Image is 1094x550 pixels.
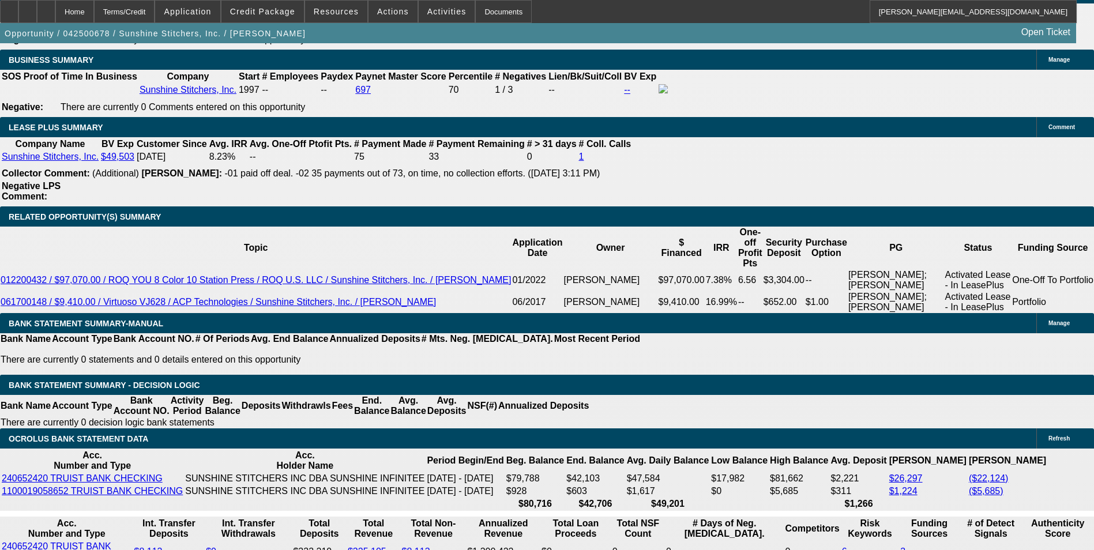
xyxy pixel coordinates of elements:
[579,139,631,149] b: # Coll. Calls
[738,291,763,313] td: --
[249,151,352,163] td: --
[281,395,331,417] th: Withdrawls
[113,333,195,345] th: Bank Account NO.
[900,518,959,540] th: Funding Sources
[354,395,390,417] th: End. Balance
[527,139,577,149] b: # > 31 days
[769,485,829,497] td: $5,685
[355,71,446,81] b: Paynet Master Score
[185,473,425,484] td: SUNSHINE STITCHERS INC DBA SUNSHINE INFINITEE
[9,319,163,328] span: BANK STATEMENT SUMMARY-MANUAL
[1017,22,1075,42] a: Open Ticket
[763,269,805,291] td: $3,304.00
[705,227,738,269] th: IRR
[830,498,887,510] th: $1,266
[9,434,148,443] span: OCROLUS BANK STATEMENT DATA
[705,269,738,291] td: 7.38%
[848,227,945,269] th: PG
[221,1,304,22] button: Credit Package
[2,102,43,112] b: Negative:
[61,102,305,112] span: There are currently 0 Comments entered on this opportunity
[390,395,426,417] th: Avg. Balance
[377,7,409,16] span: Actions
[329,333,420,345] th: Annualized Deposits
[9,381,200,390] span: Bank Statement Summary - Decision Logic
[239,71,260,81] b: Start
[830,450,887,472] th: Avg. Deposit
[1,275,511,285] a: 012200432 / $97,070.00 / ROQ YOU 8 Color 10 Station Press / ROQ U.S. LLC / Sunshine Stitchers, In...
[5,29,306,38] span: Opportunity / 042500678 / Sunshine Stitchers, Inc. / [PERSON_NAME]
[769,450,829,472] th: High Balance
[136,151,208,163] td: [DATE]
[51,395,113,417] th: Account Type
[960,518,1022,540] th: # of Detect Signals
[170,395,205,417] th: Activity Period
[830,485,887,497] td: $311
[1048,124,1075,130] span: Comment
[467,395,498,417] th: NSF(#)
[332,395,354,417] th: Fees
[710,485,768,497] td: $0
[140,85,236,95] a: Sunshine Stitchers, Inc.
[658,291,705,313] td: $9,410.00
[848,269,945,291] td: [PERSON_NAME]; [PERSON_NAME]
[428,151,525,163] td: 33
[1022,518,1093,540] th: Authenticity Score
[566,485,625,497] td: $603
[841,518,899,540] th: Risk Keywords
[512,291,563,313] td: 06/2017
[784,518,840,540] th: Competitors
[658,227,705,269] th: $ Financed
[506,473,565,484] td: $79,788
[137,139,207,149] b: Customer Since
[506,450,565,472] th: Beg. Balance
[2,168,90,178] b: Collector Comment:
[292,518,346,540] th: Total Deposits
[626,450,710,472] th: Avg. Daily Balance
[426,473,504,484] td: [DATE] - [DATE]
[612,518,664,540] th: Sum of the Total NSF Count and Total Overdraft Fee Count from Ocrolus
[101,139,134,149] b: BV Exp
[354,139,426,149] b: # Payment Made
[738,227,763,269] th: One-off Profit Pts
[659,84,668,93] img: facebook-icon.png
[369,1,418,22] button: Actions
[563,291,658,313] td: [PERSON_NAME]
[1,297,436,307] a: 061700148 / $9,410.00 / Virtuoso VJ628 / ACP Technologies / Sunshine Stitchers, Inc. / [PERSON_NAME]
[449,71,493,81] b: Percentile
[1,518,133,540] th: Acc. Number and Type
[2,152,99,161] a: Sunshine Stitchers, Inc.
[738,269,763,291] td: 6.56
[101,152,134,161] a: $49,503
[666,518,783,540] th: # Days of Neg. [MEDICAL_DATA].
[566,473,625,484] td: $42,103
[554,333,641,345] th: Most Recent Period
[805,291,848,313] td: $1.00
[1048,320,1070,326] span: Manage
[141,168,222,178] b: [PERSON_NAME]:
[164,7,211,16] span: Application
[9,212,161,221] span: RELATED OPPORTUNITY(S) SUMMARY
[1,355,640,365] p: There are currently 0 statements and 0 details entered on this opportunity
[1048,56,1070,63] span: Manage
[209,139,247,149] b: Avg. IRR
[205,518,291,540] th: Int. Transfer Withdrawals
[548,84,622,96] td: --
[467,518,540,540] th: Annualized Revenue
[321,71,353,81] b: Paydex
[262,71,318,81] b: # Employees
[250,139,352,149] b: Avg. One-Off Ptofit Pts.
[945,291,1012,313] td: Activated Lease - In LeasePlus
[626,498,710,510] th: $49,201
[305,1,367,22] button: Resources
[705,291,738,313] td: 16.99%
[421,333,554,345] th: # Mts. Neg. [MEDICAL_DATA].
[763,291,805,313] td: $652.00
[805,227,848,269] th: Purchase Option
[495,71,546,81] b: # Negatives
[710,473,768,484] td: $17,982
[23,71,138,82] th: Proof of Time In Business
[9,123,103,132] span: LEASE PLUS SUMMARY
[2,486,183,496] a: 1100019058652 TRUIST BANK CHECKING
[1012,269,1094,291] td: One-Off To Portfolio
